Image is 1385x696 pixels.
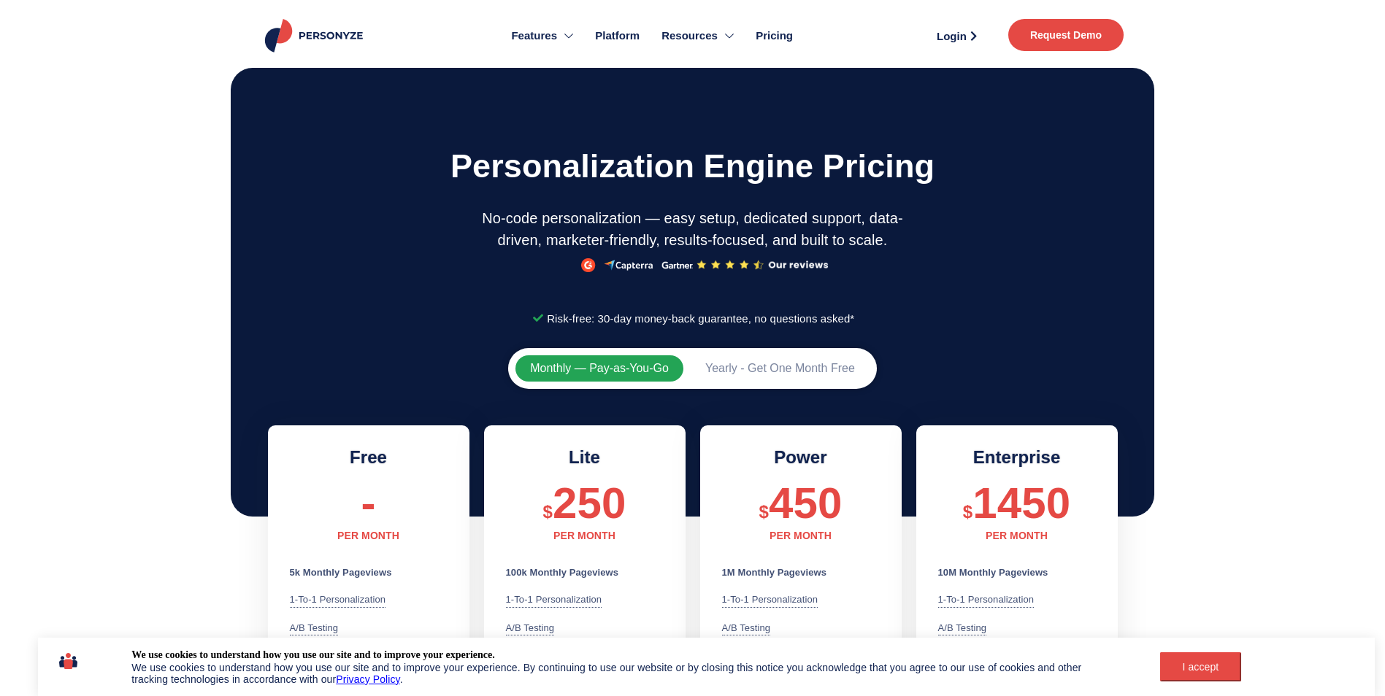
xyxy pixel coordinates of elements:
[290,447,448,468] h2: Free
[1169,661,1232,673] div: I accept
[722,621,771,636] div: A/B testing
[506,592,602,608] div: 1-to-1 Personalization
[722,447,880,468] h2: Power
[59,649,77,673] img: icon
[705,363,855,374] span: Yearly - Get One Month Free
[937,31,967,42] span: Login
[290,621,339,636] div: A/B testing
[506,567,619,578] b: 100k Monthly Pageviews
[506,447,664,468] h2: Lite
[972,479,1070,527] span: 1450
[1160,652,1241,681] button: I accept
[938,621,987,636] div: A/B testing
[722,592,818,608] div: 1-to-1 Personalization
[584,7,651,64] a: Platform
[938,592,1035,608] div: 1-to-1 Personalization
[920,25,994,47] a: Login
[651,7,745,64] a: Resources
[661,28,718,45] span: Resources
[691,355,870,382] button: Yearly - Get One Month Free
[530,363,669,374] span: Monthly — Pay-as-You-Go
[1008,19,1124,51] a: Request Demo
[759,502,769,522] span: $
[543,502,553,522] span: $
[756,28,793,45] span: Pricing
[479,207,906,251] p: No-code personalization — easy setup, dedicated support, data-driven, marketer-friendly, results-...
[361,479,375,527] span: -
[290,592,386,608] div: 1-to-1 Personalization
[769,479,842,527] span: 450
[262,19,369,53] img: Personyze logo
[543,307,854,330] span: Risk-free: 30-day money-back guarantee, no questions asked*
[234,139,1151,193] h1: Personalization engine pricing
[553,479,626,527] span: 250
[938,447,1096,468] h2: Enterprise
[336,673,400,685] a: Privacy Policy
[131,662,1120,685] div: We use cookies to understand how you use our site and to improve your experience. By continuing t...
[131,649,494,662] div: We use cookies to understand how you use our site and to improve your experience.
[963,502,972,522] span: $
[506,621,555,636] div: A/B testing
[938,567,1048,578] b: 10M Monthly Pageviews
[500,7,584,64] a: Features
[511,28,557,45] span: Features
[515,355,683,382] button: Monthly — Pay-as-You-Go
[595,28,640,45] span: Platform
[722,567,827,578] b: 1M Monthly Pageviews
[1030,30,1102,40] span: Request Demo
[745,7,804,64] a: Pricing
[290,567,392,578] b: 5k Monthly Pageviews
